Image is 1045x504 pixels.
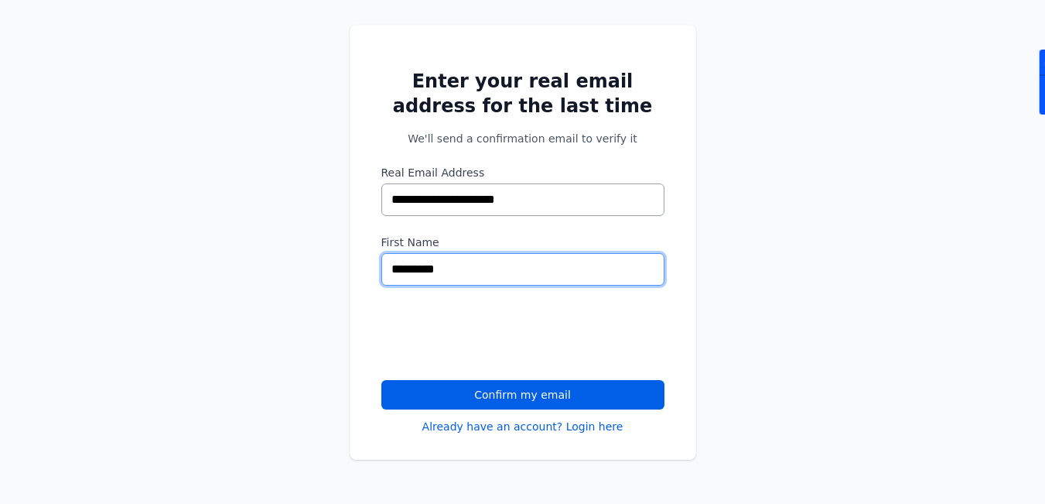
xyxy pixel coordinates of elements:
[381,165,664,180] label: Real Email Address
[422,419,623,434] a: Already have an account? Login here
[381,380,664,410] button: Confirm my email
[381,235,664,250] label: First Name
[381,131,664,146] p: We'll send a confirmation email to verify it
[381,69,664,118] h2: Enter your real email address for the last time
[381,304,616,365] iframe: reCAPTCHA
